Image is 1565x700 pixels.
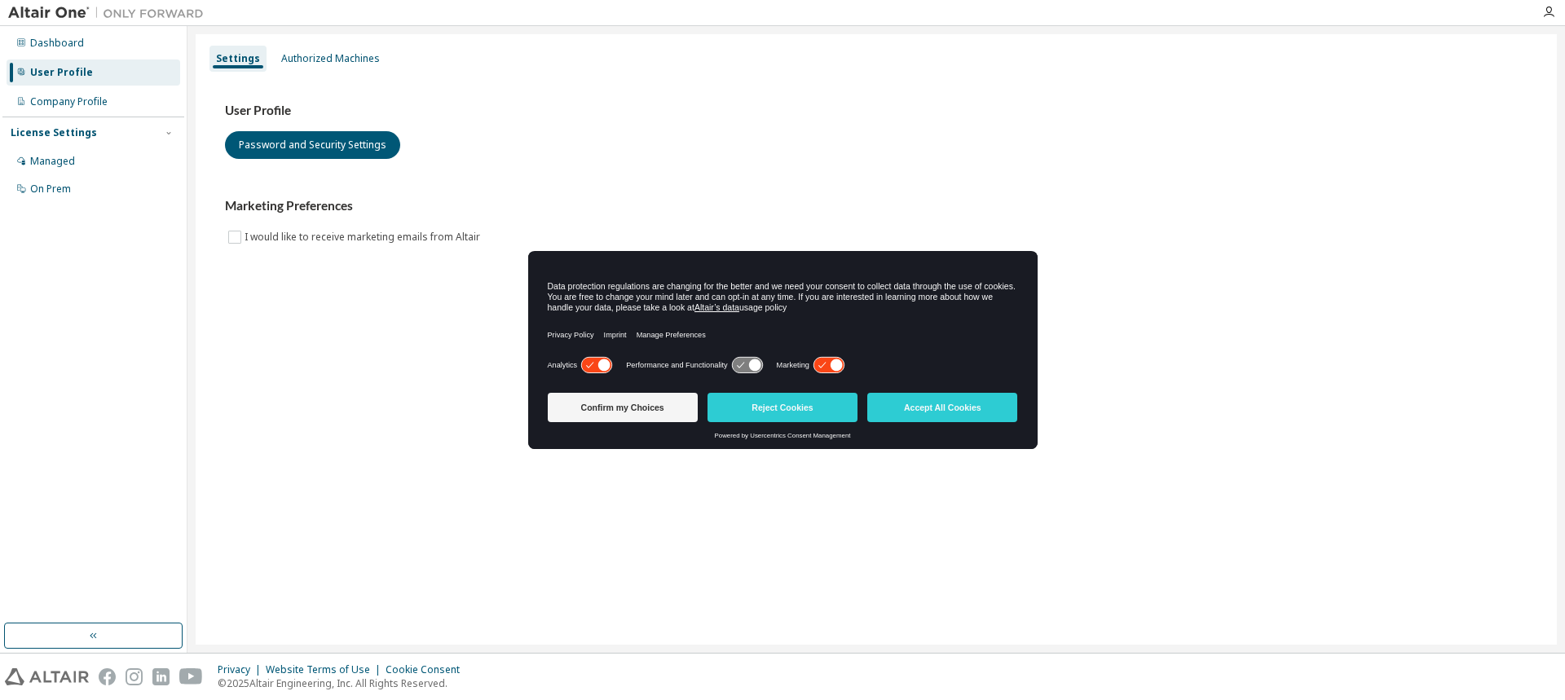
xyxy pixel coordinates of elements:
[30,66,93,79] div: User Profile
[216,52,260,65] div: Settings
[30,183,71,196] div: On Prem
[11,126,97,139] div: License Settings
[99,668,116,685] img: facebook.svg
[30,155,75,168] div: Managed
[5,668,89,685] img: altair_logo.svg
[281,52,380,65] div: Authorized Machines
[218,663,266,676] div: Privacy
[218,676,469,690] p: © 2025 Altair Engineering, Inc. All Rights Reserved.
[225,103,1528,119] h3: User Profile
[266,663,386,676] div: Website Terms of Use
[30,37,84,50] div: Dashboard
[386,663,469,676] div: Cookie Consent
[30,95,108,108] div: Company Profile
[179,668,203,685] img: youtube.svg
[245,227,483,247] label: I would like to receive marketing emails from Altair
[225,198,1528,214] h3: Marketing Preferences
[126,668,143,685] img: instagram.svg
[152,668,170,685] img: linkedin.svg
[225,131,400,159] button: Password and Security Settings
[8,5,212,21] img: Altair One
